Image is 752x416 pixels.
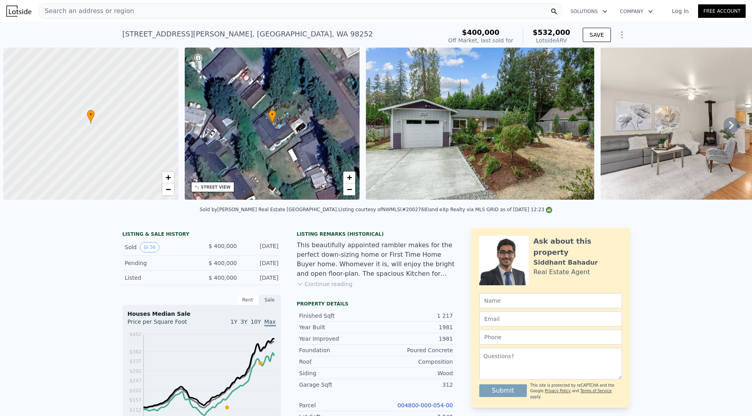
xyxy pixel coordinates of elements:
tspan: $112 [129,407,142,413]
div: • [268,110,276,124]
div: Listing courtesy of NWMLS (#2002768) and eXp Realty via MLS GRID as of [DATE] 12:23 [338,207,552,212]
div: Siddhant Bahadur [534,258,598,267]
span: $ 400,000 [209,243,237,249]
a: Log In [662,7,698,15]
div: Roof [299,358,376,366]
span: $400,000 [462,28,499,36]
input: Email [479,311,622,326]
img: Sale: 126961925 Parcel: 103769810 [366,48,594,200]
div: [DATE] [243,274,279,282]
button: Solutions [564,4,614,19]
div: Finished Sqft [299,312,376,320]
div: 1981 [376,335,453,343]
div: 1 217 [376,312,453,320]
div: Wood [376,369,453,377]
span: Max [264,319,276,326]
span: 10Y [251,319,261,325]
span: 3Y [241,319,247,325]
span: − [165,184,170,194]
tspan: $382 [129,349,142,355]
tspan: $247 [129,378,142,384]
button: View historical data [140,242,159,252]
div: This site is protected by reCAPTCHA and the Google and apply. [530,383,622,400]
div: Lotside ARV [533,36,570,44]
input: Phone [479,330,622,345]
a: 004800-000-054-00 [398,402,453,408]
tspan: $202 [129,388,142,393]
div: Houses Median Sale [128,310,276,318]
span: • [268,111,276,118]
tspan: $462 [129,332,142,337]
div: [STREET_ADDRESS][PERSON_NAME] , [GEOGRAPHIC_DATA] , WA 98252 [122,29,373,40]
tspan: $292 [129,368,142,374]
a: Zoom in [162,172,174,183]
div: Year Improved [299,335,376,343]
input: Name [479,293,622,308]
span: 1Y [230,319,237,325]
div: Foundation [299,346,376,354]
a: Privacy Policy [545,389,570,393]
span: $ 400,000 [209,275,237,281]
div: Off Market, last sold for [448,36,513,44]
div: Rent [237,295,259,305]
div: Sale [259,295,281,305]
div: Property details [297,301,455,307]
div: • [87,110,95,124]
div: Ask about this property [534,236,622,258]
span: + [347,172,352,182]
div: LISTING & SALE HISTORY [122,231,281,239]
span: Search an address or region [38,6,134,16]
img: Lotside [6,6,31,17]
a: Zoom out [343,183,355,195]
div: STREET VIEW [201,184,231,190]
div: [DATE] [243,259,279,267]
div: Price per Square Foot [128,318,202,330]
div: Composition [376,358,453,366]
div: Sold [125,242,195,252]
div: Year Built [299,323,376,331]
img: NWMLS Logo [546,207,552,213]
tspan: $337 [129,359,142,364]
div: [DATE] [243,242,279,252]
button: SAVE [583,28,610,42]
div: Sold by [PERSON_NAME] Real Estate [GEOGRAPHIC_DATA] . [200,207,338,212]
span: − [347,184,352,194]
tspan: $157 [129,397,142,403]
div: Poured Concrete [376,346,453,354]
div: 312 [376,381,453,389]
div: This beautifully appointed rambler makes for the perfect down-sizing home or First Time Home Buye... [297,240,455,279]
div: Listing Remarks (Historical) [297,231,455,237]
div: Real Estate Agent [534,267,590,277]
span: + [165,172,170,182]
span: $532,000 [533,28,570,36]
div: Listed [125,274,195,282]
a: Zoom in [343,172,355,183]
span: • [87,111,95,118]
a: Free Account [698,4,746,18]
button: Company [614,4,659,19]
div: 1981 [376,323,453,331]
div: Garage Sqft [299,381,376,389]
div: Parcel [299,401,376,409]
button: Submit [479,384,527,397]
a: Terms of Service [580,389,612,393]
a: Zoom out [162,183,174,195]
span: $ 400,000 [209,260,237,266]
div: Pending [125,259,195,267]
div: Siding [299,369,376,377]
button: Show Options [614,27,630,43]
button: Continue reading [297,280,353,288]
